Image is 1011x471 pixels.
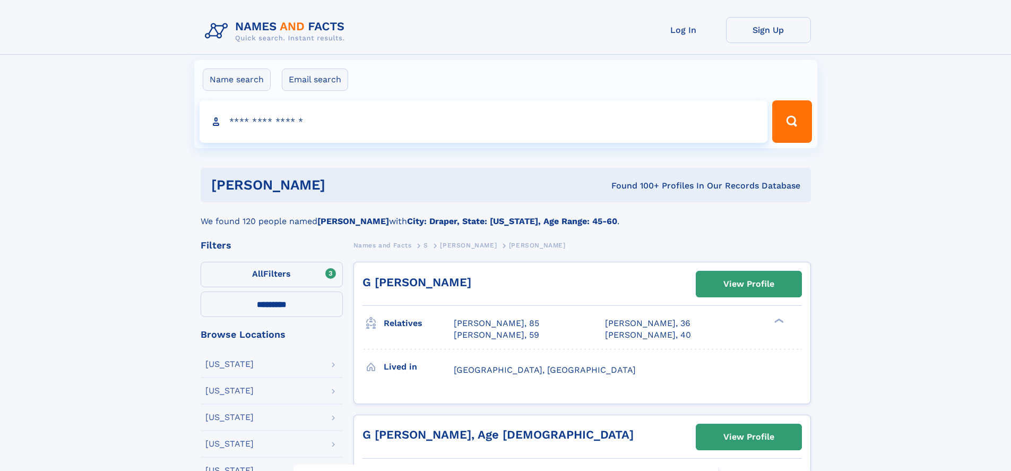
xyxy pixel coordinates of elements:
[772,100,811,143] button: Search Button
[440,238,497,252] a: [PERSON_NAME]
[362,428,634,441] a: G [PERSON_NAME], Age [DEMOGRAPHIC_DATA]
[696,271,801,297] a: View Profile
[317,216,389,226] b: [PERSON_NAME]
[205,440,254,448] div: [US_STATE]
[723,425,774,449] div: View Profile
[509,242,566,249] span: [PERSON_NAME]
[605,318,690,329] a: [PERSON_NAME], 36
[201,202,811,228] div: We found 120 people named with .
[211,178,469,192] h1: [PERSON_NAME]
[440,242,497,249] span: [PERSON_NAME]
[696,424,801,450] a: View Profile
[362,276,471,289] a: G [PERSON_NAME]
[201,262,343,287] label: Filters
[641,17,726,43] a: Log In
[726,17,811,43] a: Sign Up
[454,329,539,341] a: [PERSON_NAME], 59
[203,68,271,91] label: Name search
[605,329,691,341] a: [PERSON_NAME], 40
[407,216,617,226] b: City: Draper, State: [US_STATE], Age Range: 45-60
[282,68,348,91] label: Email search
[252,269,263,279] span: All
[205,360,254,369] div: [US_STATE]
[384,314,454,332] h3: Relatives
[201,241,343,250] div: Filters
[200,100,768,143] input: search input
[424,238,428,252] a: S
[353,238,412,252] a: Names and Facts
[205,387,254,395] div: [US_STATE]
[201,17,353,46] img: Logo Names and Facts
[468,180,800,192] div: Found 100+ Profiles In Our Records Database
[205,413,254,422] div: [US_STATE]
[454,365,636,375] span: [GEOGRAPHIC_DATA], [GEOGRAPHIC_DATA]
[384,358,454,376] h3: Lived in
[201,330,343,339] div: Browse Locations
[723,272,774,296] div: View Profile
[454,318,539,329] a: [PERSON_NAME], 85
[424,242,428,249] span: S
[772,318,784,324] div: ❯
